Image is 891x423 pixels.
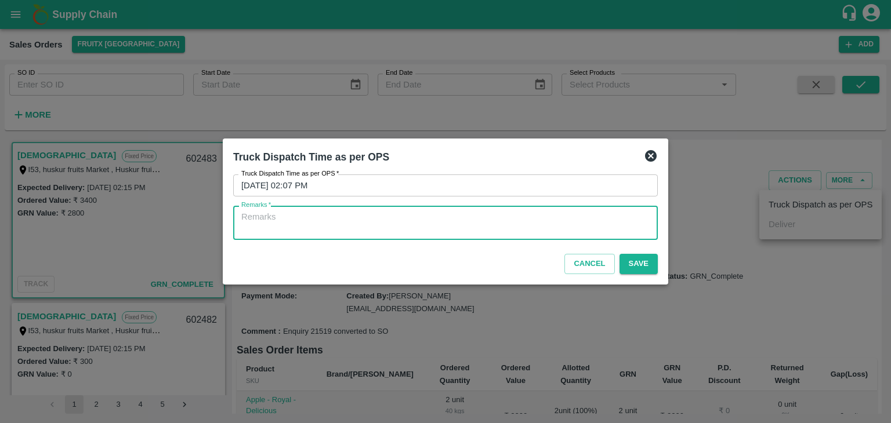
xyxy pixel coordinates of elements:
[233,174,650,196] input: Choose date, selected date is Aug 16, 2025
[241,169,339,178] label: Truck Dispatch Time as per OPS
[233,151,389,163] b: Truck Dispatch Time as per OPS
[241,200,271,210] label: Remarks
[620,254,658,274] button: Save
[564,254,614,274] button: Cancel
